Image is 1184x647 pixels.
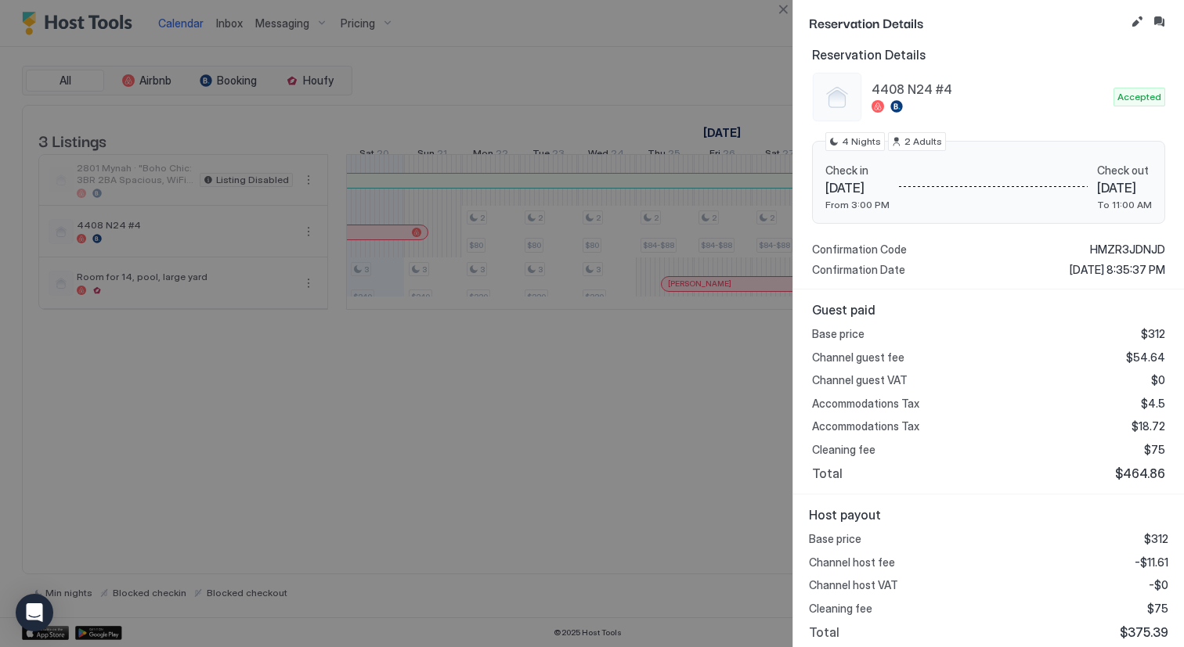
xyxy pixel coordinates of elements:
[1097,199,1152,210] span: To 11:00 AM
[1149,578,1168,592] span: -$0
[809,602,872,616] span: Cleaning fee
[1097,180,1152,196] span: [DATE]
[1090,243,1165,257] span: HMZR3JDNJD
[1126,350,1165,365] span: $54.64
[812,47,1165,63] span: Reservation Details
[812,373,908,387] span: Channel guest VAT
[812,350,904,365] span: Channel guest fee
[1147,602,1168,616] span: $75
[812,419,919,433] span: Accommodations Tax
[1141,397,1165,411] span: $4.5
[825,164,890,178] span: Check in
[812,327,865,341] span: Base price
[1150,13,1168,31] button: Inbox
[809,13,1124,32] span: Reservation Details
[16,594,53,631] div: Open Intercom Messenger
[872,81,1107,97] span: 4408 N24 #4
[1135,555,1168,570] span: -$11.61
[809,507,1168,523] span: Host payout
[1115,465,1165,481] span: $464.86
[1117,90,1161,104] span: Accepted
[812,443,875,457] span: Cleaning fee
[1141,327,1165,341] span: $312
[812,397,919,411] span: Accommodations Tax
[812,263,905,277] span: Confirmation Date
[1144,443,1165,457] span: $75
[904,135,942,149] span: 2 Adults
[812,302,1165,318] span: Guest paid
[825,199,890,210] span: From 3:00 PM
[842,135,881,149] span: 4 Nights
[809,532,861,546] span: Base price
[1120,624,1168,640] span: $375.39
[812,465,843,481] span: Total
[1070,263,1165,277] span: [DATE] 8:35:37 PM
[812,243,907,257] span: Confirmation Code
[1144,532,1168,546] span: $312
[1128,13,1146,31] button: Edit reservation
[809,555,895,570] span: Channel host fee
[1132,419,1165,433] span: $18.72
[809,578,898,592] span: Channel host VAT
[809,624,839,640] span: Total
[1097,164,1152,178] span: Check out
[825,180,890,196] span: [DATE]
[1151,373,1165,387] span: $0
